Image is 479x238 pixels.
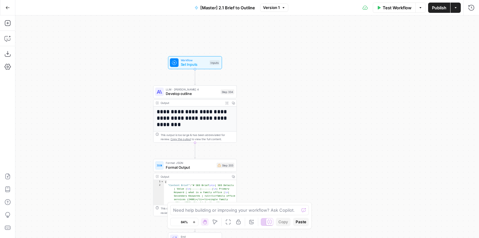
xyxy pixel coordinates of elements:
[166,165,214,170] span: Format Output
[166,91,218,97] span: Develop outline
[373,3,415,13] button: Test Workflow
[210,60,220,65] div: Inputs
[161,180,164,183] span: Toggle code folding, rows 1 through 3
[161,133,235,141] div: This output is too large & has been abbreviated for review. to view the full content.
[166,161,214,165] span: Format JSON
[161,101,222,105] div: Output
[260,4,288,12] button: Version 1
[194,143,196,158] g: Edge from step_334 to step_203
[263,5,280,11] span: Version 1
[200,4,255,11] span: [Master] 2.1 Brief to Outline
[181,58,207,62] span: Workflow
[153,56,237,69] div: WorkflowSet InputsInputs
[194,216,196,232] g: Edge from step_203 to end
[181,219,188,225] span: 84%
[161,206,235,215] div: This output is too large & has been abbreviated for review. to view the full content.
[154,180,164,183] div: 1
[191,3,259,13] button: [Master] 2.1 Brief to Outline
[293,218,309,226] button: Paste
[278,219,288,225] span: Copy
[432,4,446,11] span: Publish
[220,89,234,94] div: Step 334
[161,174,228,178] div: Output
[276,218,291,226] button: Copy
[153,159,237,216] div: Format JSONFormat OutputStep 203Output{ "Content Brief":"# SEO Brief\n\n| SEO Details | Value |\n...
[171,138,191,141] span: Copy the output
[217,163,235,168] div: Step 203
[181,62,207,67] span: Set Inputs
[194,69,196,85] g: Edge from start to step_334
[166,87,218,91] span: LLM · [PERSON_NAME] 4
[428,3,450,13] button: Publish
[296,219,306,225] span: Paste
[383,4,411,11] span: Test Workflow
